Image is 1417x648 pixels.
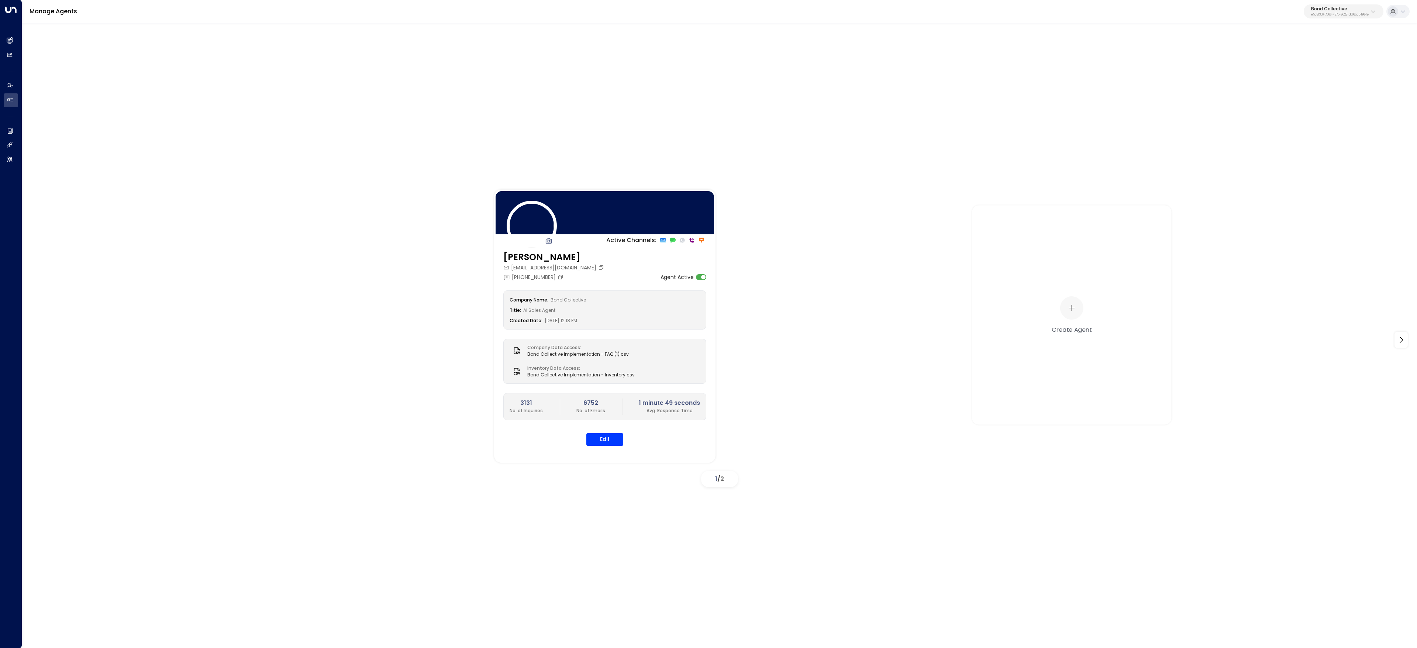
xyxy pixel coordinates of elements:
[1311,13,1369,16] p: e5c8f306-7b86-487b-8d28-d066bc04964e
[545,317,577,324] span: [DATE] 12:18 PM
[639,399,700,407] h2: 1 minute 49 seconds
[598,265,606,270] button: Copy
[701,471,738,487] div: /
[527,344,625,351] label: Company Data Access:
[527,351,629,358] span: Bond Collective Implementation - FAQ (1).csv
[510,407,543,414] p: No. of Inquiries
[1304,4,1383,18] button: Bond Collectivee5c8f306-7b86-487b-8d28-d066bc04964e
[661,273,694,281] label: Agent Active
[510,317,542,324] label: Created Date:
[510,399,543,407] h2: 3131
[510,297,548,303] label: Company Name:
[510,307,521,313] label: Title:
[1052,325,1092,334] div: Create Agent
[503,273,565,281] div: [PHONE_NUMBER]
[527,365,631,372] label: Inventory Data Access:
[606,236,656,245] p: Active Channels:
[576,407,605,414] p: No. of Emails
[507,201,557,251] img: 74_headshot.jpg
[527,372,635,378] span: Bond Collective Implementation - Inventory.csv
[551,297,586,303] span: Bond Collective
[586,433,623,446] button: Edit
[639,407,700,414] p: Avg. Response Time
[503,251,606,264] h3: [PERSON_NAME]
[715,475,717,483] span: 1
[503,264,606,272] div: [EMAIL_ADDRESS][DOMAIN_NAME]
[1311,7,1369,11] p: Bond Collective
[30,7,77,15] a: Manage Agents
[523,307,555,313] span: AI Sales Agent
[558,274,565,280] button: Copy
[576,399,605,407] h2: 6752
[720,475,724,483] span: 2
